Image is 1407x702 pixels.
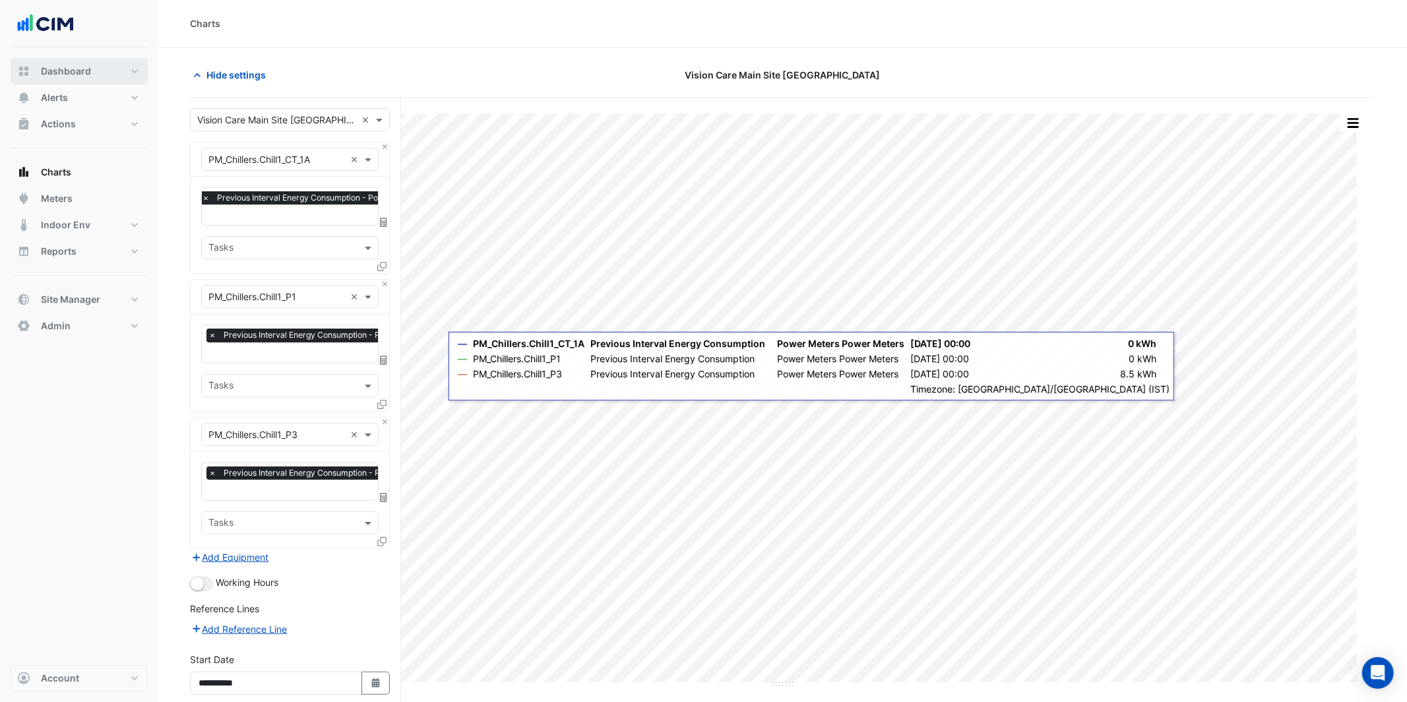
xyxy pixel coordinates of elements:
button: Dashboard [11,58,148,84]
span: Clear [350,428,361,441]
span: Hide settings [206,68,266,82]
button: Actions [11,111,148,137]
button: Add Equipment [190,550,270,565]
app-icon: Admin [17,319,30,333]
span: Charts [41,166,71,179]
span: Admin [41,319,71,333]
app-icon: Dashboard [17,65,30,78]
app-icon: Alerts [17,91,30,104]
button: Account [11,665,148,691]
button: Add Reference Line [190,622,288,637]
span: Reports [41,245,77,258]
span: Previous Interval Energy Consumption - Power Meters, Power Meters [220,466,487,480]
span: Vision Care Main Site [GEOGRAPHIC_DATA] [685,68,881,82]
button: Admin [11,313,148,339]
span: Clear [350,290,361,303]
span: Working Hours [216,577,278,588]
button: Alerts [11,84,148,111]
span: Choose Function [378,216,390,228]
label: Start Date [190,653,234,666]
span: × [200,191,212,205]
app-icon: Indoor Env [17,218,30,232]
button: Hide settings [190,63,274,86]
span: Previous Interval Energy Consumption - Power Meters, Power Meters [214,191,481,205]
span: Indoor Env [41,218,90,232]
span: Choose Function [378,492,390,503]
button: Close [381,143,389,151]
span: Dashboard [41,65,91,78]
app-icon: Charts [17,166,30,179]
div: Open Intercom Messenger [1362,657,1394,689]
app-icon: Meters [17,192,30,205]
span: Meters [41,192,73,205]
span: Site Manager [41,293,100,306]
label: Reference Lines [190,602,259,616]
span: Account [41,672,79,685]
button: Charts [11,159,148,185]
app-icon: Site Manager [17,293,30,306]
span: Alerts [41,91,68,104]
span: Choose Function [378,354,390,366]
span: Actions [41,117,76,131]
button: Meters [11,185,148,212]
div: Tasks [206,515,234,532]
span: Clone Favourites and Tasks from this Equipment to other Equipment [377,399,387,410]
button: Close [381,418,389,426]
fa-icon: Select Date [370,678,382,689]
span: × [206,329,218,342]
span: Clone Favourites and Tasks from this Equipment to other Equipment [377,261,387,272]
div: Charts [190,16,220,30]
span: Clone Favourites and Tasks from this Equipment to other Equipment [377,536,387,547]
div: Tasks [206,240,234,257]
button: Reports [11,238,148,265]
button: Indoor Env [11,212,148,238]
button: Site Manager [11,286,148,313]
span: × [206,466,218,480]
span: Clear [350,152,361,166]
img: Company Logo [16,11,75,37]
app-icon: Actions [17,117,30,131]
button: More Options [1340,115,1366,131]
span: Previous Interval Energy Consumption - Power Meters, Power Meters [220,329,487,342]
button: Close [381,280,389,288]
div: Tasks [206,378,234,395]
app-icon: Reports [17,245,30,258]
span: Clear [361,113,373,127]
